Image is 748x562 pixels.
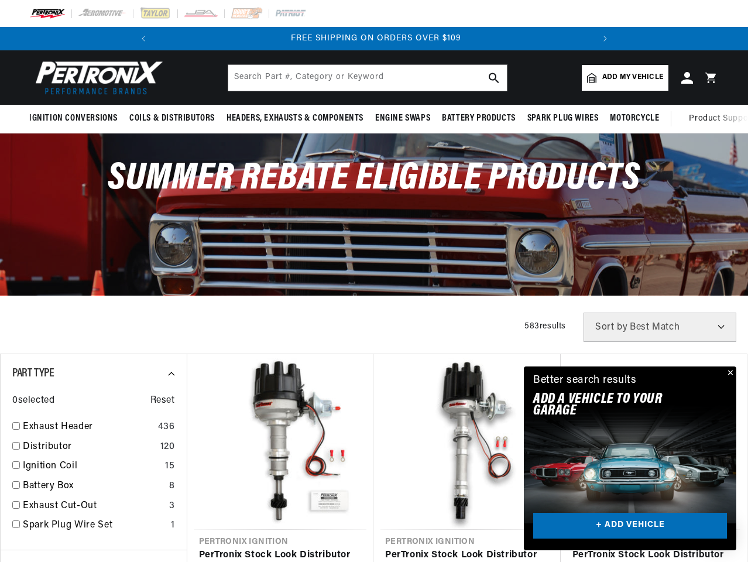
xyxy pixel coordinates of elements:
[610,112,659,125] span: Motorcycle
[158,420,175,435] div: 436
[436,105,521,132] summary: Battery Products
[169,479,175,494] div: 8
[533,372,637,389] div: Better search results
[375,112,430,125] span: Engine Swaps
[521,105,605,132] summary: Spark Plug Wires
[584,313,736,342] select: Sort by
[23,459,160,474] a: Ignition Coil
[12,275,222,286] div: Payment, Pricing, and Promotions
[228,65,507,91] input: Search Part #, Category or Keyword
[602,72,663,83] span: Add my vehicle
[157,32,595,45] div: Announcement
[150,393,175,409] span: Reset
[12,393,54,409] span: 0 selected
[23,499,164,514] a: Exhaust Cut-Out
[160,440,175,455] div: 120
[157,32,595,45] div: 2 of 2
[169,499,175,514] div: 3
[171,518,175,533] div: 1
[12,178,222,189] div: Shipping
[722,366,736,381] button: Close
[524,322,566,331] span: 583 results
[12,148,222,166] a: FAQs
[12,81,222,92] div: Ignition Products
[595,323,627,332] span: Sort by
[12,129,222,140] div: JBA Performance Exhaust
[12,244,222,262] a: Orders FAQ
[533,393,698,417] h2: Add A VEHICLE to your garage
[23,518,166,533] a: Spark Plug Wire Set
[12,226,222,237] div: Orders
[604,105,665,132] summary: Motorcycle
[12,100,222,118] a: FAQ
[23,420,153,435] a: Exhaust Header
[582,65,668,91] a: Add my vehicle
[227,112,363,125] span: Headers, Exhausts & Components
[161,337,225,348] a: POWERED BY ENCHANT
[221,105,369,132] summary: Headers, Exhausts & Components
[12,368,54,379] span: Part Type
[481,65,507,91] button: search button
[165,459,174,474] div: 15
[29,105,123,132] summary: Ignition Conversions
[291,34,461,43] span: FREE SHIPPING ON ORDERS OVER $109
[123,105,221,132] summary: Coils & Distributors
[29,57,164,98] img: Pertronix
[132,27,155,50] button: Translation missing: en.sections.announcements.previous_announcement
[533,513,727,539] a: + ADD VEHICLE
[442,112,516,125] span: Battery Products
[12,313,222,334] button: Contact Us
[527,112,599,125] span: Spark Plug Wires
[12,196,222,214] a: Shipping FAQs
[369,105,436,132] summary: Engine Swaps
[129,112,215,125] span: Coils & Distributors
[12,293,222,311] a: Payment, Pricing, and Promotions FAQ
[29,112,118,125] span: Ignition Conversions
[23,479,164,494] a: Battery Box
[23,440,156,455] a: Distributor
[593,27,617,50] button: Translation missing: en.sections.announcements.next_announcement
[108,160,640,198] span: Summer Rebate Eligible Products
